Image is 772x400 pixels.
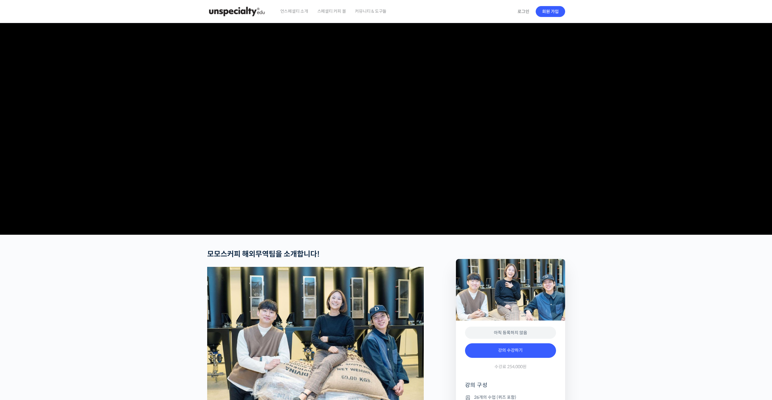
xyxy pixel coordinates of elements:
[494,364,527,370] span: 수강료 254,000원
[465,327,556,339] div: 아직 등록하지 않음
[465,382,556,394] h4: 강의 구성
[465,343,556,358] a: 강의 수강하기
[536,6,565,17] a: 회원 가입
[514,5,533,18] a: 로그인
[207,250,320,259] strong: 모모스커피 해외무역팀을 소개합니다!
